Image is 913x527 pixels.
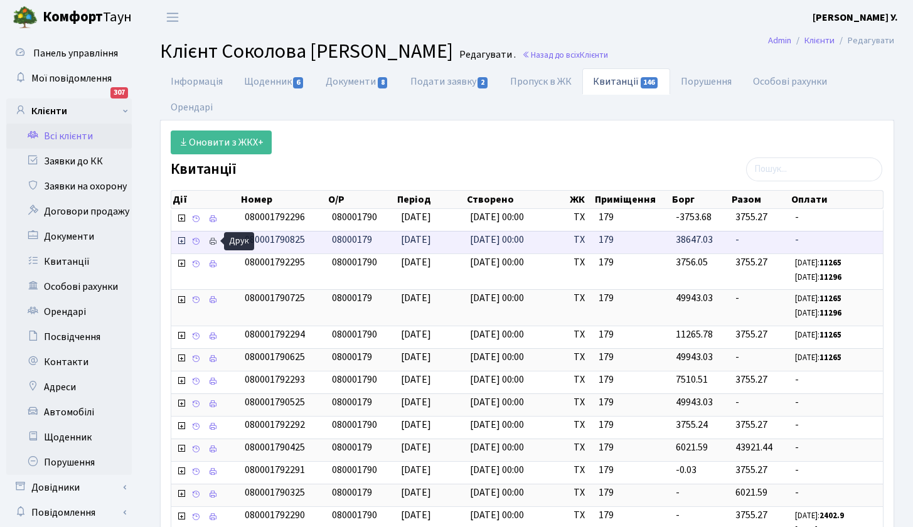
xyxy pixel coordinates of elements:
[676,327,713,341] span: 11265.78
[332,327,377,341] span: 080001790
[157,7,188,28] button: Переключити навігацію
[574,440,589,455] span: ТХ
[599,395,665,410] span: 179
[6,400,132,425] a: Автомобілі
[332,233,372,247] span: 08000179
[332,440,372,454] span: 08000179
[574,373,589,387] span: ТХ
[676,210,712,224] span: -3753.68
[795,307,841,319] small: [DATE]:
[245,508,305,522] span: 080001792290
[670,68,742,95] a: Порушення
[6,124,132,149] a: Всі клієнти
[401,327,431,341] span: [DATE]
[245,210,305,224] span: 080001792296
[6,324,132,349] a: Посвідчення
[470,373,524,386] span: [DATE] 00:00
[160,68,233,95] a: Інформація
[795,486,878,500] span: -
[735,373,767,386] span: 3755.27
[6,475,132,500] a: Довідники
[6,500,132,525] a: Повідомлення
[795,463,878,477] span: -
[470,418,524,432] span: [DATE] 00:00
[470,395,524,409] span: [DATE] 00:00
[332,508,377,522] span: 080001790
[676,463,697,477] span: -0.03
[795,210,878,225] span: -
[735,463,767,477] span: 3755.27
[245,233,305,247] span: 080001790825
[332,373,377,386] span: 080001790
[470,440,524,454] span: [DATE] 00:00
[33,46,118,60] span: Панель управління
[795,352,841,363] small: [DATE]:
[401,508,431,522] span: [DATE]
[574,327,589,342] span: ТХ
[835,34,894,48] li: Редагувати
[820,272,841,283] b: 11296
[245,395,305,409] span: 080001790525
[574,350,589,365] span: ТХ
[599,255,665,270] span: 179
[315,68,399,95] a: Документи
[160,94,223,120] a: Орендарі
[795,293,841,304] small: [DATE]:
[13,5,38,30] img: logo.png
[641,77,658,88] span: 146
[401,233,431,247] span: [DATE]
[6,149,132,174] a: Заявки до КК
[795,329,841,341] small: [DATE]:
[332,418,377,432] span: 080001790
[735,508,767,522] span: 3755.27
[749,28,913,54] nav: breadcrumb
[574,395,589,410] span: ТХ
[245,418,305,432] span: 080001792292
[574,255,589,270] span: ТХ
[735,255,767,269] span: 3755.27
[599,418,665,432] span: 179
[171,130,272,154] a: Оновити з ЖКХ+
[470,291,524,305] span: [DATE] 00:00
[795,373,878,387] span: -
[6,450,132,475] a: Порушення
[599,233,665,247] span: 179
[574,418,589,432] span: ТХ
[522,49,608,61] a: Назад до всіхКлієнти
[795,418,878,432] span: -
[6,299,132,324] a: Орендарі
[768,34,791,47] a: Admin
[6,224,132,249] a: Документи
[31,72,112,85] span: Мої повідомлення
[735,233,739,247] span: -
[599,508,665,523] span: 179
[676,255,708,269] span: 3756.05
[401,373,431,386] span: [DATE]
[599,350,665,365] span: 179
[574,291,589,306] span: ТХ
[327,191,396,208] th: О/Р
[401,486,431,499] span: [DATE]
[795,510,844,521] small: [DATE]:
[735,486,767,499] span: 6021.59
[599,440,665,455] span: 179
[676,291,713,305] span: 49943.03
[401,395,431,409] span: [DATE]
[735,395,739,409] span: -
[599,463,665,477] span: 179
[240,191,328,208] th: Номер
[735,210,767,224] span: 3755.27
[580,49,608,61] span: Клієнти
[820,329,841,341] b: 11265
[378,77,388,88] span: 8
[574,233,589,247] span: ТХ
[245,255,305,269] span: 080001792295
[6,41,132,66] a: Панель управління
[293,77,303,88] span: 6
[43,7,132,28] span: Таун
[676,373,708,386] span: 7510.51
[332,291,372,305] span: 08000179
[790,191,883,208] th: Оплати
[735,327,767,341] span: 3755.27
[599,327,665,342] span: 179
